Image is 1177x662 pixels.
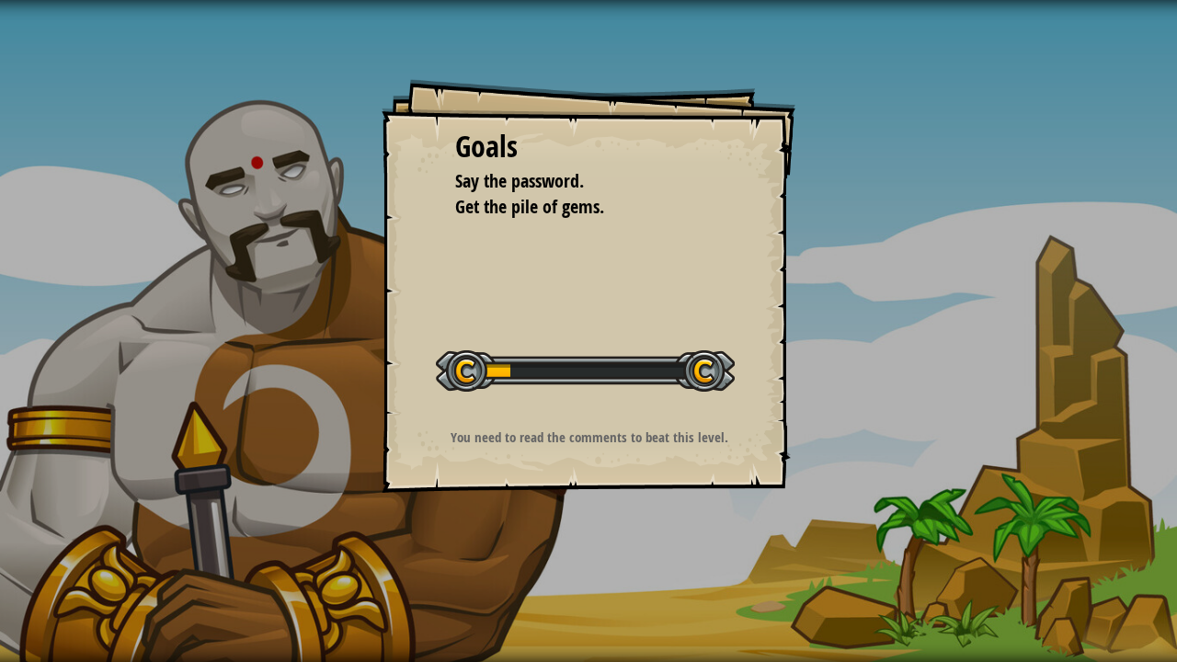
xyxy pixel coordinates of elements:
p: You need to read the comments to beat this level. [405,428,773,447]
span: Get the pile of gems. [455,194,604,219]
span: Say the password. [455,168,584,193]
li: Get the pile of gems. [432,194,717,221]
div: Goals [455,126,722,168]
li: Say the password. [432,168,717,195]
